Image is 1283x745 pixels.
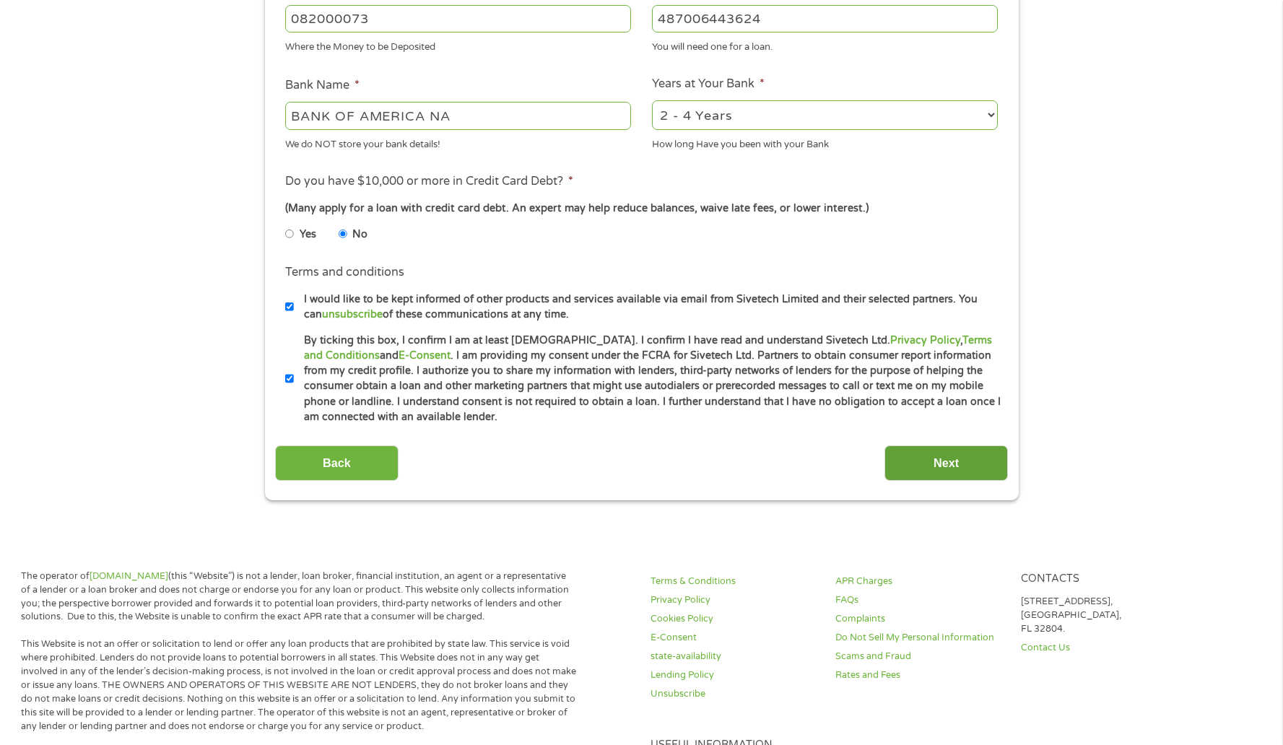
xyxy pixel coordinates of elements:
[21,570,577,624] p: The operator of (this “Website”) is not a lender, loan broker, financial institution, an agent or...
[285,201,997,217] div: (Many apply for a loan with credit card debt. An expert may help reduce balances, waive late fees...
[275,445,399,481] input: Back
[651,612,818,626] a: Cookies Policy
[304,334,992,362] a: Terms and Conditions
[285,174,573,189] label: Do you have $10,000 or more in Credit Card Debt?
[652,35,998,55] div: You will need one for a loan.
[90,570,168,582] a: [DOMAIN_NAME]
[285,35,631,55] div: Where the Money to be Deposited
[285,5,631,32] input: 263177916
[285,132,631,152] div: We do NOT store your bank details!
[835,575,1003,588] a: APR Charges
[399,349,451,362] a: E-Consent
[322,308,383,321] a: unsubscribe
[835,593,1003,607] a: FAQs
[285,265,404,280] label: Terms and conditions
[1021,595,1188,636] p: [STREET_ADDRESS], [GEOGRAPHIC_DATA], FL 32804.
[835,631,1003,645] a: Do Not Sell My Personal Information
[300,227,316,243] label: Yes
[884,445,1008,481] input: Next
[285,78,360,93] label: Bank Name
[294,292,1002,323] label: I would like to be kept informed of other products and services available via email from Sivetech...
[835,612,1003,626] a: Complaints
[651,593,818,607] a: Privacy Policy
[651,650,818,663] a: state-availability
[1021,572,1188,586] h4: Contacts
[21,637,577,733] p: This Website is not an offer or solicitation to lend or offer any loan products that are prohibit...
[294,333,1002,425] label: By ticking this box, I confirm I am at least [DEMOGRAPHIC_DATA]. I confirm I have read and unders...
[835,668,1003,682] a: Rates and Fees
[1021,641,1188,655] a: Contact Us
[652,77,765,92] label: Years at Your Bank
[652,5,998,32] input: 345634636
[651,687,818,701] a: Unsubscribe
[835,650,1003,663] a: Scams and Fraud
[651,668,818,682] a: Lending Policy
[651,631,818,645] a: E-Consent
[352,227,367,243] label: No
[652,132,998,152] div: How long Have you been with your Bank
[890,334,960,347] a: Privacy Policy
[651,575,818,588] a: Terms & Conditions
